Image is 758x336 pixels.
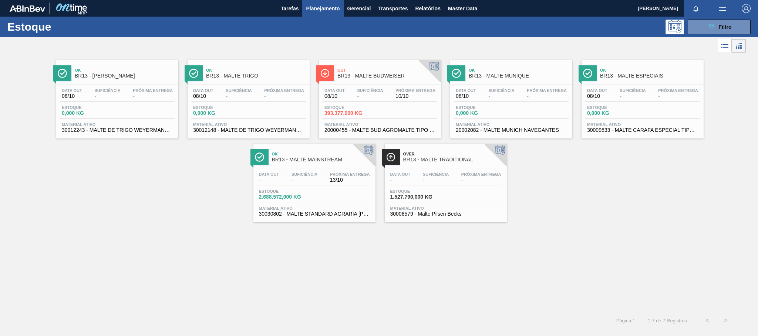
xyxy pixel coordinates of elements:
[324,88,345,93] span: Data out
[469,73,569,79] span: BR13 - MALTE MUNIQUE
[259,206,370,210] span: Material ativo
[182,55,313,138] a: ÍconeOkBR13 - MALTE TRIGOData out08/10Suficiência-Próxima Entrega-Estoque0,000 KGMaterial ativo30...
[226,93,252,99] span: -
[456,127,567,133] span: 20002082 - MALTE MUNICH NAVEGANTES
[456,110,508,116] span: 0,000 KG
[193,105,245,110] span: Estoque
[133,93,173,99] span: -
[600,73,700,79] span: BR13 - MALTE ESPECIAIS
[583,69,592,78] img: Ícone
[403,152,503,156] span: Over
[719,24,732,30] span: Filtro
[698,311,717,330] button: <
[264,93,304,99] span: -
[259,189,311,193] span: Estoque
[62,93,82,99] span: 08/10
[10,5,45,12] img: TNhmsLtSVTkK8tSr43FrP2fwEKptu5GPRR3wAAAABJRU5ErkJggg==
[395,93,435,99] span: 10/10
[742,4,751,13] img: Logout
[456,105,508,110] span: Estoque
[403,157,503,162] span: BR13 - MALTE TRADITIONAL
[488,93,514,99] span: -
[620,88,646,93] span: Suficiência
[587,122,698,127] span: Material ativo
[264,88,304,93] span: Próxima Entrega
[620,93,646,99] span: -
[600,68,700,72] span: Ok
[718,4,727,13] img: userActions
[390,194,442,200] span: 1.527.790,000 KG
[330,172,370,176] span: Próxima Entrega
[456,93,476,99] span: 08/10
[281,4,299,13] span: Tarefas
[306,4,340,13] span: Planejamento
[357,93,383,99] span: -
[51,55,182,138] a: ÍconeOkBR13 - [PERSON_NAME]Data out08/10Suficiência-Próxima Entrega-Estoque0,000 KGMaterial ativo...
[390,189,442,193] span: Estoque
[587,105,639,110] span: Estoque
[461,172,501,176] span: Próxima Entrega
[75,68,175,72] span: Ok
[390,206,501,210] span: Material ativo
[133,88,173,93] span: Próxima Entrega
[337,68,437,72] span: Out
[259,177,279,183] span: -
[248,138,379,222] a: ÍconeOkBR13 - MALTE MAINSTREAMData out-Suficiência-Próxima Entrega13/10Estoque2.688.572,000 KGMat...
[379,138,511,222] a: ÍconeOverBR13 - MALTE TRADITIONALData out-Suficiência-Próxima Entrega-Estoque1.527.790,000 KGMate...
[62,122,173,127] span: Material ativo
[456,88,476,93] span: Data out
[324,110,376,116] span: 393.377,000 KG
[666,20,684,34] div: Pogramando: nenhum usuário selecionado
[347,4,371,13] span: Gerencial
[272,152,372,156] span: Ok
[587,127,698,133] span: 30009533 - MALTE CARAFA ESPECIAL TIPO III WEYERMANN
[732,39,746,53] div: Visão em Cards
[461,177,501,183] span: -
[390,211,501,217] span: 30008579 - Malte Pilsen Becks
[717,311,735,330] button: >
[330,177,370,183] span: 13/10
[357,88,383,93] span: Suficiência
[390,172,411,176] span: Data out
[259,172,279,176] span: Data out
[658,93,698,99] span: -
[527,88,567,93] span: Próxima Entrega
[313,55,445,138] a: ÍconeOutBR13 - MALTE BUDWEISERData out08/10Suficiência-Próxima Entrega10/10Estoque393.377,000 KGM...
[62,88,82,93] span: Data out
[684,3,708,14] button: Notificações
[189,69,198,78] img: Ícone
[324,122,435,127] span: Material ativo
[456,122,567,127] span: Material ativo
[452,69,461,78] img: Ícone
[395,88,435,93] span: Próxima Entrega
[193,127,304,133] span: 30012148 - MALTE DE TRIGO WEYERMANN BIG BAG AGRARIA
[658,88,698,93] span: Próxima Entrega
[206,73,306,79] span: BR13 - MALTE TRIGO
[324,127,435,133] span: 20000455 - MALTE BUD AGROMALTE TIPO II GRANEL
[75,73,175,79] span: BR13 - MALTE DE TRIGO WEYERMANN
[292,172,317,176] span: Suficiência
[193,88,213,93] span: Data out
[324,105,376,110] span: Estoque
[62,127,173,133] span: 30012243 - MALTE DE TRIGO WEYERMANN GRANEL
[94,88,120,93] span: Suficiência
[469,68,569,72] span: Ok
[378,4,408,13] span: Transportes
[448,4,477,13] span: Master Data
[193,93,213,99] span: 08/10
[616,318,635,323] span: Página : 1
[62,110,114,116] span: 0,000 KG
[587,88,607,93] span: Data out
[688,20,751,34] button: Filtro
[423,177,449,183] span: -
[58,69,67,78] img: Ícone
[390,177,411,183] span: -
[576,55,707,138] a: ÍconeOkBR13 - MALTE ESPECIAISData out08/10Suficiência-Próxima Entrega-Estoque0,000 KGMaterial ati...
[386,152,395,162] img: Ícone
[255,152,264,162] img: Ícone
[7,23,119,31] h1: Estoque
[646,318,687,323] span: 1 - 7 de 7 Registros
[206,68,306,72] span: Ok
[320,69,330,78] img: Ícone
[488,88,514,93] span: Suficiência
